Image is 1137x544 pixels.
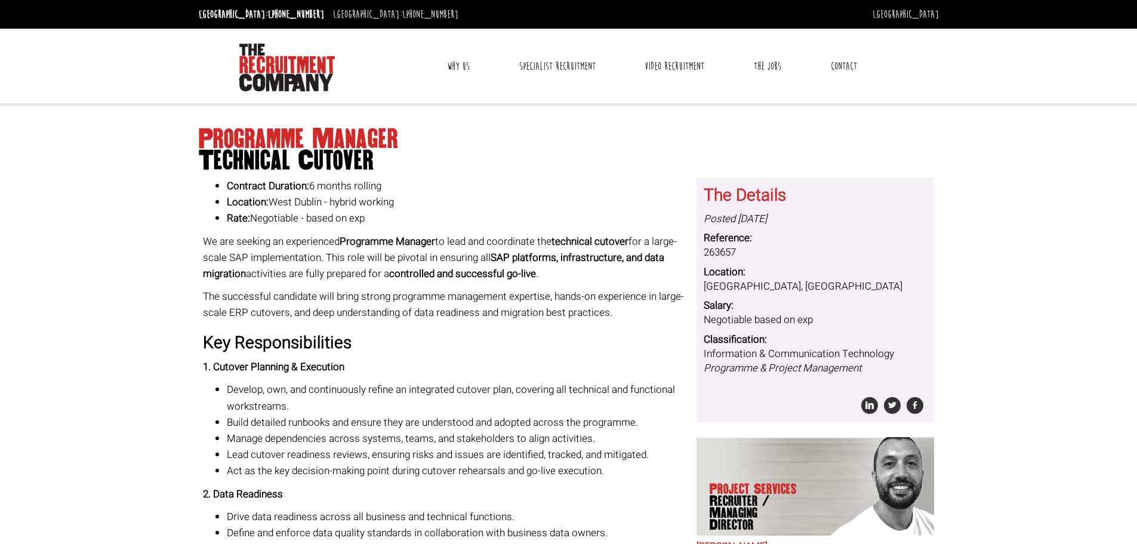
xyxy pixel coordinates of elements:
[203,250,664,281] strong: SAP platforms, infrastructure, and data migration
[227,179,309,193] strong: Contract Duration:
[203,331,352,355] strong: Key Responsibilities
[227,210,688,226] li: Negotiable - based on exp
[822,51,866,81] a: Contact
[227,194,688,210] li: West Dublin - hybrid working
[199,150,939,171] span: Technical Cutover
[196,5,327,24] li: [GEOGRAPHIC_DATA]:
[239,44,335,91] img: The Recruitment Company
[227,509,688,525] li: Drive data readiness across all business and technical functions.
[819,437,934,536] img: Chris Pelow's our Project Services Recruiter / Managing Director
[551,234,628,249] strong: technical cutover
[330,5,461,24] li: [GEOGRAPHIC_DATA]:
[268,8,324,21] a: [PHONE_NUMBER]
[227,211,250,226] strong: Rate:
[402,8,458,21] a: [PHONE_NUMBER]
[227,447,688,463] li: Lead cutover readiness reviews, ensuring risks and issues are identified, tracked, and mitigated.
[704,231,927,245] dt: Reference:
[227,178,688,194] li: 6 months rolling
[227,431,688,447] li: Manage dependencies across systems, teams, and stakeholders to align activities.
[704,265,927,279] dt: Location:
[199,128,939,171] h1: Programme Manager
[704,333,927,347] dt: Classification:
[704,245,927,260] dd: 263657
[704,347,927,376] dd: Information & Communication Technology
[203,288,688,321] p: The successful candidate will bring strong programme management expertise, hands-on experience in...
[704,279,927,294] dd: [GEOGRAPHIC_DATA], [GEOGRAPHIC_DATA]
[438,51,479,81] a: Why Us
[389,266,536,281] strong: controlled and successful go-live
[710,495,802,531] span: Recruiter / Managing Director
[704,361,861,376] i: Programme & Project Management
[745,51,790,81] a: The Jobs
[203,359,344,374] strong: 1. Cutover Planning & Execution
[227,414,688,431] li: Build detailed runbooks and ensure they are understood and adopted across the programme.
[227,195,269,210] strong: Location:
[510,51,605,81] a: Specialist Recruitment
[227,463,688,479] li: Act as the key decision-making point during cutover rehearsals and go-live execution.
[704,187,927,205] h3: The Details
[340,234,435,249] strong: Programme Manager
[227,525,688,541] li: Define and enforce data quality standards in collaboration with business data owners.
[873,8,939,21] a: [GEOGRAPHIC_DATA]
[704,211,767,226] i: Posted [DATE]
[203,233,688,282] p: We are seeking an experienced to lead and coordinate the for a large-scale SAP implementation. Th...
[227,382,688,414] li: Develop, own, and continuously refine an integrated cutover plan, covering all technical and func...
[203,487,283,502] strong: 2. Data Readiness
[710,483,802,531] p: Project Services
[704,313,927,327] dd: Negotiable based on exp
[636,51,713,81] a: Video Recruitment
[704,299,927,313] dt: Salary:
